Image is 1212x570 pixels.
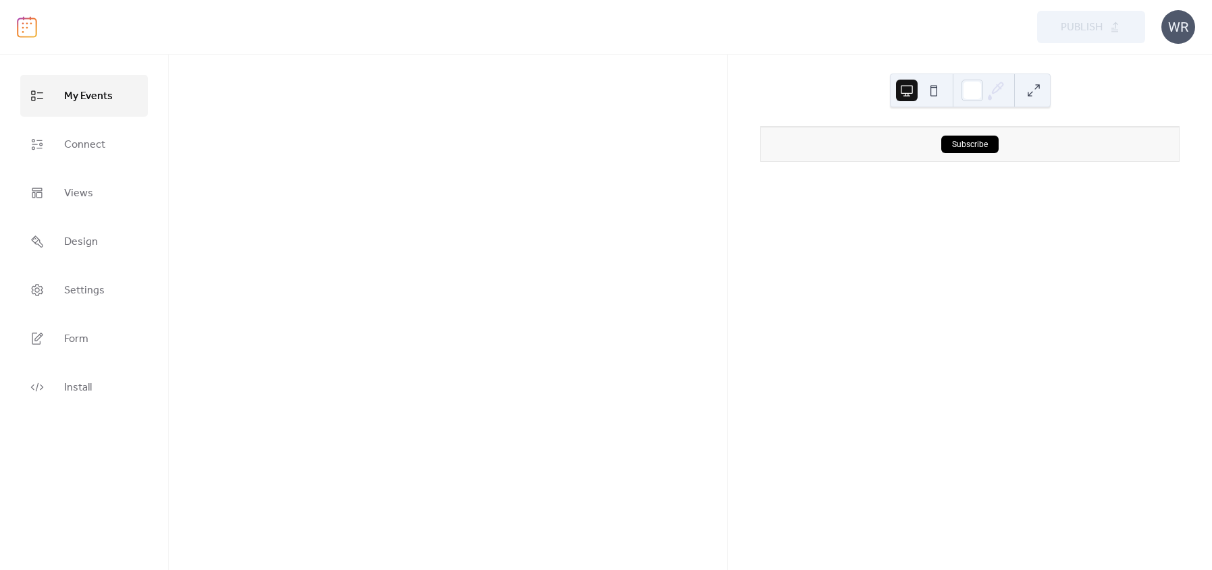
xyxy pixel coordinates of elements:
span: Views [64,183,93,204]
span: Install [64,377,92,399]
a: Views [20,172,148,214]
span: Settings [64,280,105,302]
span: Design [64,231,98,253]
div: WR [1161,10,1195,44]
img: logo [17,16,37,38]
span: My Events [64,86,113,107]
a: Install [20,366,148,408]
span: Connect [64,134,105,156]
button: Subscribe [941,136,999,153]
span: Form [64,329,88,350]
a: Form [20,318,148,360]
a: My Events [20,75,148,117]
a: Settings [20,269,148,311]
a: Design [20,221,148,262]
a: Connect [20,123,148,165]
